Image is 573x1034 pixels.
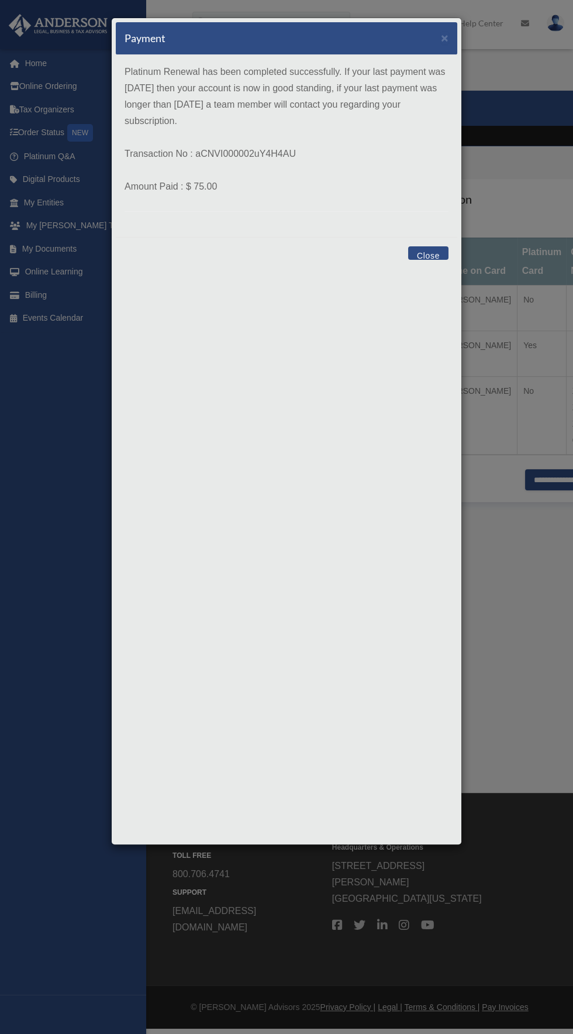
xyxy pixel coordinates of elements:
p: Transaction No : aCNVI000002uY4H4AU [125,146,448,162]
p: Platinum Renewal has been completed successfully. If your last payment was [DATE] then your accou... [125,64,448,129]
p: Amount Paid : $ 75.00 [125,178,448,195]
h5: Payment [125,31,165,46]
button: Close [441,32,448,44]
button: Close [408,246,448,260]
span: × [441,31,448,44]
